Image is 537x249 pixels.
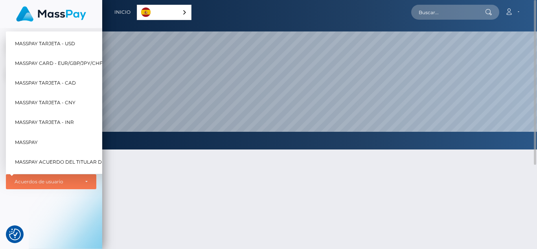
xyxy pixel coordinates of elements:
[15,137,38,147] span: MassPay
[15,117,74,127] span: MassPay Tarjeta - INR
[114,4,131,20] a: Inicio
[16,6,86,22] img: MassPay
[6,174,96,189] button: Acuerdos de usuario
[15,179,79,185] div: Acuerdos de usuario
[137,5,191,20] a: Español
[15,157,169,167] span: MassPay Acuerdo del titular de la tarjeta de prepago
[137,5,191,20] div: Language
[411,5,485,20] input: Buscar...
[137,5,191,20] aside: Language selected: Español
[15,98,75,108] span: MassPay Tarjeta - CNY
[9,229,21,240] img: Revisit consent button
[15,58,115,68] span: MassPay Card - EUR/GBP/JPY/CHF/AUD
[15,78,76,88] span: MassPay Tarjeta - CAD
[15,38,75,48] span: MassPay Tarjeta - USD
[9,229,21,240] button: Consent Preferences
